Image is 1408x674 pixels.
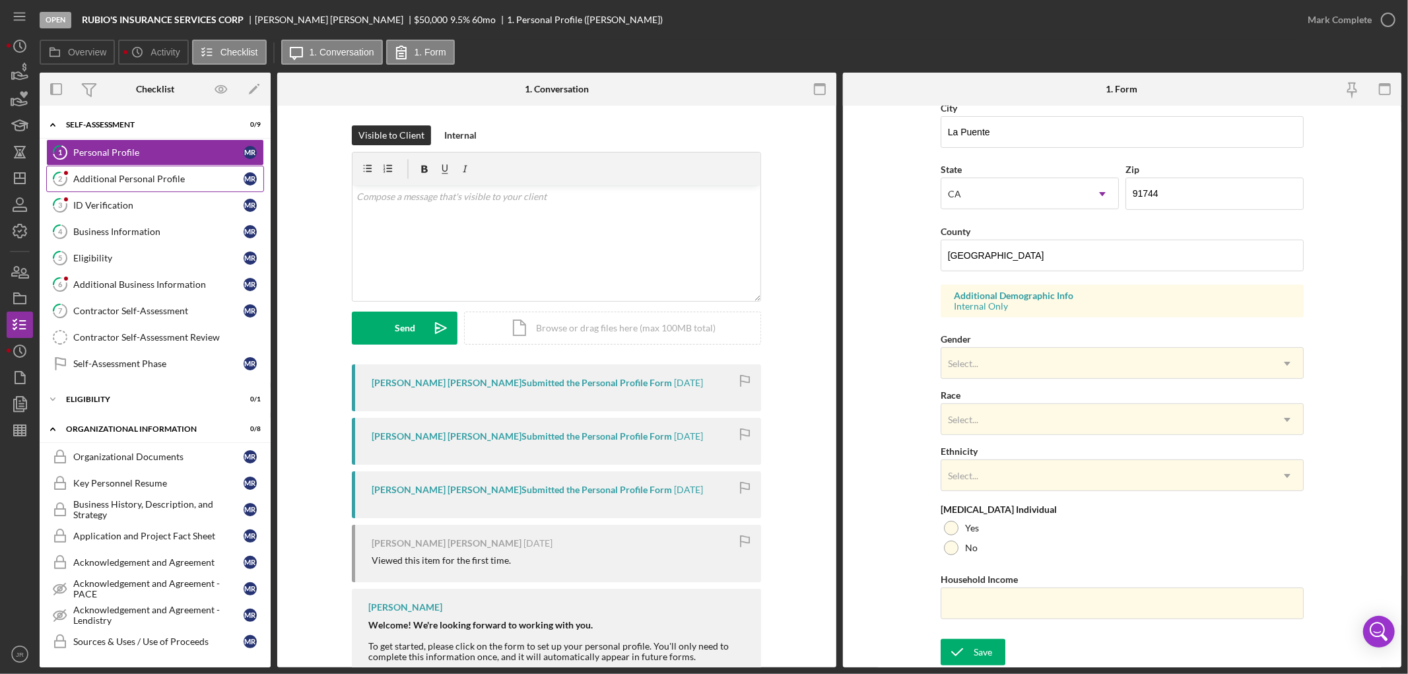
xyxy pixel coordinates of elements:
div: M R [244,529,257,543]
div: M R [244,304,257,318]
div: [PERSON_NAME] [PERSON_NAME] [372,538,521,549]
label: City [941,102,957,114]
div: Additional Personal Profile [73,174,244,184]
div: 9.5 % [450,15,470,25]
a: Key Personnel ResumeMR [46,470,264,496]
a: 6Additional Business InformationMR [46,271,264,298]
div: Save [974,639,992,665]
div: M R [244,199,257,212]
tspan: 6 [58,280,63,288]
div: M R [244,635,257,648]
button: Save [941,639,1005,665]
label: Checklist [220,47,258,57]
time: 2025-10-09 00:46 [523,538,553,549]
div: [PERSON_NAME] [368,602,442,613]
div: Checklist [136,84,174,94]
div: Organizational Information [66,425,228,433]
div: Select... [948,471,978,481]
a: 7Contractor Self-AssessmentMR [46,298,264,324]
button: Visible to Client [352,125,431,145]
div: Select... [948,415,978,425]
tspan: 4 [58,227,63,236]
a: 2Additional Personal ProfileMR [46,166,264,192]
label: Yes [965,523,979,533]
label: Zip [1125,164,1139,175]
button: Activity [118,40,188,65]
div: [PERSON_NAME] [PERSON_NAME] Submitted the Personal Profile Form [372,378,672,388]
div: M R [244,252,257,265]
div: Viewed this item for the first time. [372,555,511,566]
label: Household Income [941,574,1018,585]
a: Contractor Self-Assessment Review [46,324,264,351]
div: M R [244,582,257,595]
div: M R [244,278,257,291]
button: Send [352,312,457,345]
time: 2025-10-09 00:49 [674,485,703,495]
div: M R [244,225,257,238]
label: Activity [151,47,180,57]
button: JR [7,641,33,667]
button: 1. Conversation [281,40,383,65]
div: 1. Conversation [525,84,589,94]
div: Self-Assessment Phase [73,358,244,369]
span: $50,000 [415,14,448,25]
div: M R [244,146,257,159]
div: [MEDICAL_DATA] Individual [941,504,1304,515]
div: [PERSON_NAME] [PERSON_NAME] Submitted the Personal Profile Form [372,431,672,442]
button: 1. Form [386,40,455,65]
div: Acknowledgement and Agreement [73,557,244,568]
div: Additional Demographic Info [954,290,1291,301]
div: Open [40,12,71,28]
tspan: 5 [58,253,62,262]
div: ID Verification [73,200,244,211]
div: Eligibility [66,395,228,403]
div: [PERSON_NAME] [PERSON_NAME] Submitted the Personal Profile Form [372,485,672,495]
a: Acknowledgement and AgreementMR [46,549,264,576]
div: Visible to Client [358,125,424,145]
div: Open Intercom Messenger [1363,616,1395,648]
button: Checklist [192,40,267,65]
div: Internal [444,125,477,145]
div: Eligibility [73,253,244,263]
tspan: 7 [58,306,63,315]
div: M R [244,477,257,490]
div: Sources & Uses / Use of Proceeds [73,636,244,647]
div: 0 / 9 [237,121,261,129]
a: 1Personal ProfileMR [46,139,264,166]
div: Application and Project Fact Sheet [73,531,244,541]
div: 0 / 1 [237,395,261,403]
div: Business Information [73,226,244,237]
b: RUBIO'S INSURANCE SERVICES CORP [82,15,244,25]
a: Acknowledgement and Agreement - LendistryMR [46,602,264,628]
div: 1. Form [1106,84,1138,94]
button: Internal [438,125,483,145]
tspan: 1 [58,148,62,156]
div: [PERSON_NAME] [PERSON_NAME] [255,15,415,25]
a: Application and Project Fact SheetMR [46,523,264,549]
div: Business History, Description, and Strategy [73,499,244,520]
div: 0 / 8 [237,425,261,433]
a: 4Business InformationMR [46,219,264,245]
div: M R [244,450,257,463]
label: No [965,543,978,553]
div: 60 mo [472,15,496,25]
div: 1. Personal Profile ([PERSON_NAME]) [507,15,663,25]
div: Mark Complete [1308,7,1372,33]
tspan: 2 [58,174,62,183]
a: 3ID VerificationMR [46,192,264,219]
div: Internal Only [954,301,1291,312]
div: M R [244,503,257,516]
text: JR [16,651,24,658]
time: 2025-10-09 01:11 [674,378,703,388]
label: 1. Conversation [310,47,374,57]
div: CA [948,189,961,199]
div: Organizational Documents [73,452,244,462]
div: Self-Assessment [66,121,228,129]
div: Select... [948,358,978,369]
button: Overview [40,40,115,65]
div: Acknowledgement and Agreement - PACE [73,578,244,599]
button: Mark Complete [1294,7,1401,33]
a: Organizational DocumentsMR [46,444,264,470]
a: Self-Assessment PhaseMR [46,351,264,377]
label: County [941,226,970,237]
